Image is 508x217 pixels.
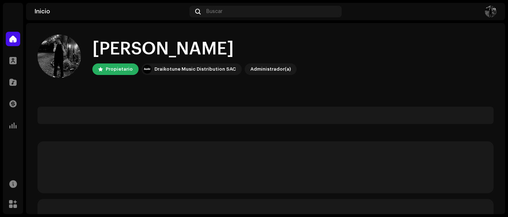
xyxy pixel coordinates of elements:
img: 10370c6a-d0e2-4592-b8a2-38f444b0ca44 [143,65,152,74]
div: [PERSON_NAME] [92,37,297,61]
span: Buscar [206,9,223,14]
div: Administrador(a) [250,65,291,74]
img: 6a9f0428-9a4d-4a85-a482-6edf40e656e5 [38,35,81,78]
img: 6a9f0428-9a4d-4a85-a482-6edf40e656e5 [485,6,496,17]
div: Propietario [106,65,133,74]
div: Inicio [35,9,187,14]
div: Draikotune Music Distribution SAC [154,65,236,74]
